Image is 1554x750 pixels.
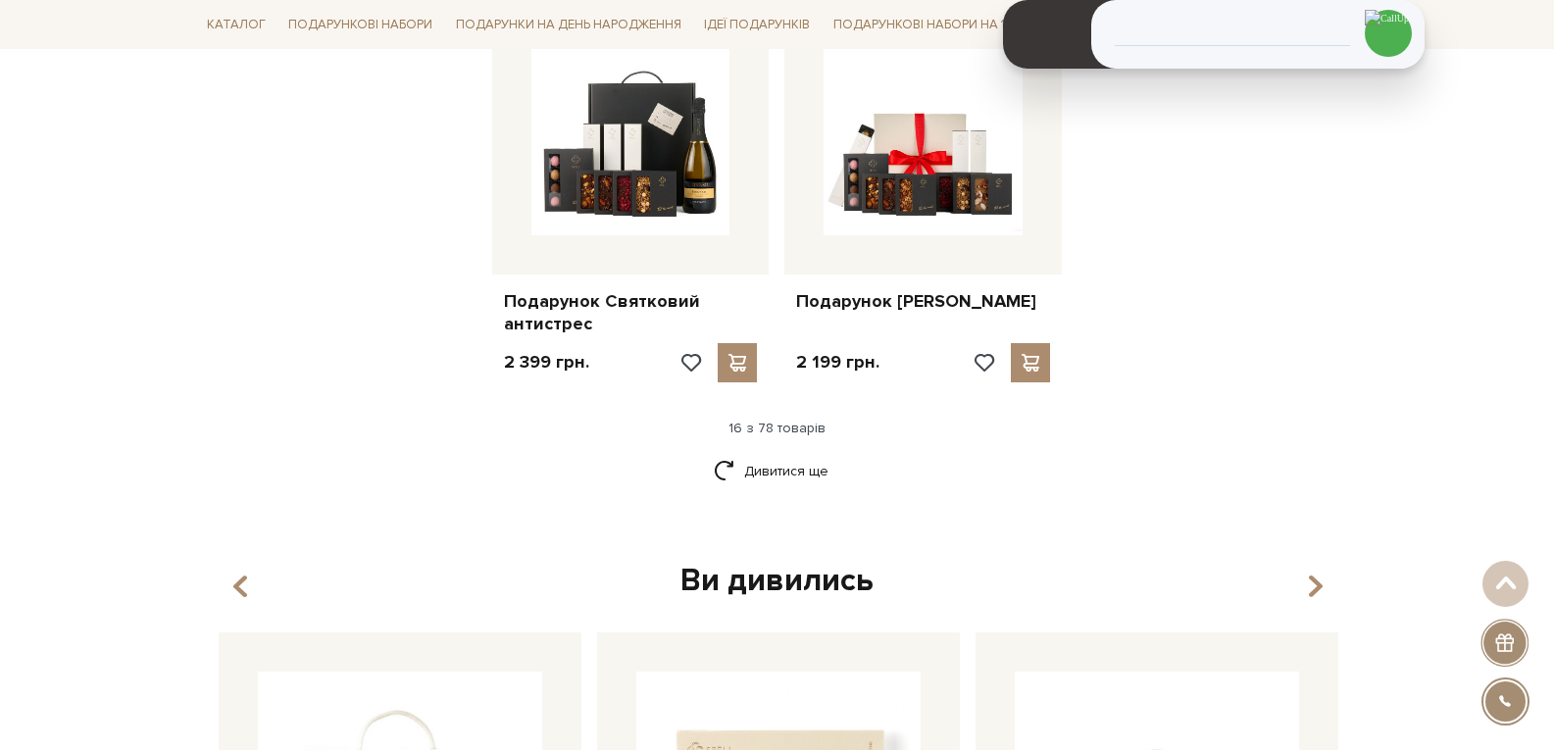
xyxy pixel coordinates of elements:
a: Подарунок [PERSON_NAME] [796,290,1050,313]
div: Ви дивились [211,561,1344,602]
a: Подарунок Святковий антистрес [504,290,758,336]
p: 2 199 грн. [796,351,879,374]
div: 16 з 78 товарів [191,420,1364,437]
a: Подарункові набори на 1 Вересня [826,8,1070,41]
p: 2 399 грн. [504,351,589,374]
a: Каталог [199,10,274,40]
a: Дивитися ще [714,454,841,488]
a: Подарункові набори [280,10,440,40]
a: Ідеї подарунків [696,10,818,40]
a: Подарунки на День народження [448,10,689,40]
